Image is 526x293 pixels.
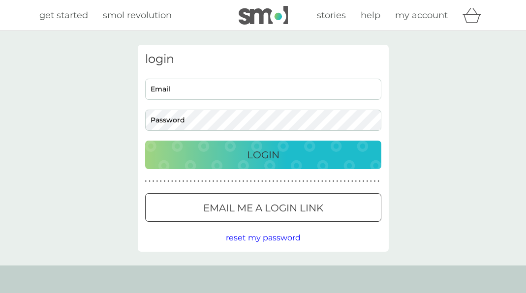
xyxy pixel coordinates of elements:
p: Email me a login link [203,200,323,216]
p: ● [216,179,218,184]
p: ● [145,179,147,184]
p: ● [179,179,181,184]
p: ● [153,179,155,184]
p: ● [246,179,248,184]
p: ● [243,179,245,184]
p: ● [183,179,185,184]
p: ● [257,179,259,184]
p: ● [321,179,323,184]
span: get started [39,10,88,21]
p: ● [374,179,376,184]
p: ● [370,179,372,184]
a: help [361,8,380,23]
p: ● [351,179,353,184]
span: smol revolution [103,10,172,21]
p: ● [291,179,293,184]
div: basket [463,5,487,25]
p: ● [347,179,349,184]
p: ● [377,179,379,184]
p: ● [280,179,282,184]
a: my account [395,8,448,23]
p: ● [227,179,229,184]
p: ● [171,179,173,184]
p: ● [156,179,158,184]
a: get started [39,8,88,23]
p: ● [175,179,177,184]
p: ● [287,179,289,184]
span: stories [317,10,346,21]
p: ● [265,179,267,184]
p: ● [197,179,199,184]
a: smol revolution [103,8,172,23]
p: ● [224,179,226,184]
p: ● [160,179,162,184]
p: ● [317,179,319,184]
p: ● [340,179,342,184]
p: ● [295,179,297,184]
p: ● [235,179,237,184]
p: ● [303,179,305,184]
p: ● [284,179,286,184]
p: ● [355,179,357,184]
p: ● [363,179,365,184]
p: ● [239,179,241,184]
p: ● [276,179,278,184]
p: ● [220,179,222,184]
button: Email me a login link [145,193,381,222]
p: ● [269,179,271,184]
p: ● [149,179,151,184]
p: Login [247,147,279,163]
p: ● [190,179,192,184]
p: ● [186,179,188,184]
p: ● [366,179,368,184]
p: ● [273,179,275,184]
a: stories [317,8,346,23]
p: ● [209,179,211,184]
p: ● [306,179,308,184]
p: ● [325,179,327,184]
button: Login [145,141,381,169]
p: ● [344,179,346,184]
p: ● [310,179,312,184]
p: ● [164,179,166,184]
p: ● [359,179,361,184]
img: smol [239,6,288,25]
p: ● [194,179,196,184]
p: ● [167,179,169,184]
p: ● [254,179,256,184]
button: reset my password [226,232,301,244]
p: ● [205,179,207,184]
p: ● [231,179,233,184]
span: help [361,10,380,21]
h3: login [145,52,381,66]
p: ● [213,179,215,184]
p: ● [201,179,203,184]
p: ● [299,179,301,184]
p: ● [329,179,331,184]
span: my account [395,10,448,21]
p: ● [314,179,316,184]
p: ● [250,179,252,184]
p: ● [336,179,338,184]
span: reset my password [226,233,301,242]
p: ● [333,179,335,184]
p: ● [261,179,263,184]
